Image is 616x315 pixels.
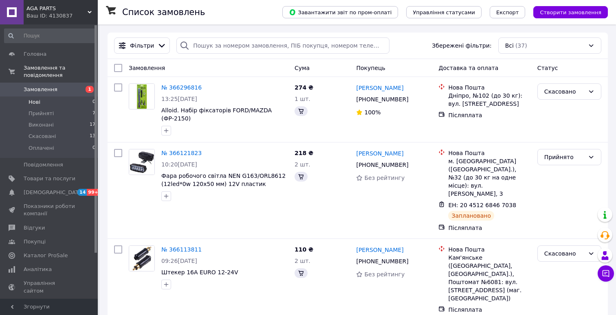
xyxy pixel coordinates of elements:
span: [DEMOGRAPHIC_DATA] [24,189,84,196]
a: № 366296816 [161,84,202,91]
span: 2 шт. [295,258,310,264]
span: Статус [537,65,558,71]
div: Дніпро, №102 (до 30 кг): вул. [STREET_ADDRESS] [448,92,530,108]
span: Створити замовлення [540,9,601,15]
span: Оплачені [29,144,54,152]
div: Скасовано [544,87,585,96]
button: Чат з покупцем [598,265,614,282]
a: Фара робочого світла NEN G163/ORL8612 (12led*0w 120х50 мм) 12V пластик [161,173,286,187]
span: 14 [77,189,87,196]
span: 0 [92,144,95,152]
span: (37) [515,42,527,49]
span: Товари та послуги [24,175,75,182]
div: Нова Пошта [448,149,530,157]
div: Післяплата [448,111,530,119]
span: Замовлення [24,86,57,93]
img: Фото товару [129,149,154,175]
input: Пошук [4,28,96,43]
span: Cума [295,65,310,71]
span: Покупці [24,238,46,245]
div: Ваш ID: 4130837 [26,12,98,20]
img: Фото товару [129,246,154,271]
div: Кам'янське ([GEOGRAPHIC_DATA], [GEOGRAPHIC_DATA].), Поштомат №6081: вул. [STREET_ADDRESS] (маг. [... [448,254,530,302]
a: Фото товару [129,149,155,175]
span: Фільтри [130,42,154,50]
div: Післяплата [448,306,530,314]
span: 1 [86,86,94,93]
span: Каталог ProSale [24,252,68,259]
div: [PHONE_NUMBER] [354,94,410,105]
span: 10:20[DATE] [161,161,197,168]
span: Прийняті [29,110,54,117]
a: № 366121823 [161,150,202,156]
div: [PHONE_NUMBER] [354,256,410,267]
span: Повідомлення [24,161,63,168]
button: Створити замовлення [533,6,608,18]
span: 274 ₴ [295,84,313,91]
div: [PHONE_NUMBER] [354,159,410,171]
span: Збережені фільтри: [432,42,491,50]
span: Експорт [496,9,519,15]
span: 7 [92,110,95,117]
span: Замовлення та повідомлення [24,64,98,79]
span: 13 [90,133,95,140]
img: Фото товару [129,84,154,109]
span: 13:25[DATE] [161,96,197,102]
span: 110 ₴ [295,246,313,253]
span: Відгуки [24,224,45,232]
span: 100% [364,109,381,116]
span: Нові [29,98,40,106]
div: Скасовано [544,249,585,258]
span: 1 шт. [295,96,310,102]
span: Замовлення [129,65,165,71]
span: 17 [90,121,95,129]
div: Нова Пошта [448,245,530,254]
a: [PERSON_NAME] [356,84,403,92]
h1: Список замовлень [122,7,205,17]
div: Нова Пошта [448,83,530,92]
span: Всі [505,42,514,50]
div: Післяплата [448,224,530,232]
span: Доставка та оплата [438,65,498,71]
span: AGA PARTS [26,5,88,12]
span: Без рейтингу [364,175,405,181]
span: Головна [24,50,46,58]
span: Покупець [356,65,385,71]
span: Скасовані [29,133,56,140]
a: Створити замовлення [525,9,608,15]
input: Пошук за номером замовлення, ПІБ покупця, номером телефону, Email, номером накладної [176,37,389,54]
a: Фото товару [129,83,155,109]
span: Показники роботи компанії [24,203,75,217]
span: 0 [92,98,95,106]
button: Управління статусами [406,6,482,18]
span: 09:26[DATE] [161,258,197,264]
span: 218 ₴ [295,150,313,156]
span: 99+ [87,189,100,196]
span: Аналітика [24,266,52,273]
div: м. [GEOGRAPHIC_DATA] ([GEOGRAPHIC_DATA].), №32 (до 30 кг на одне місце): вул. [PERSON_NAME], 3 [448,157,530,198]
div: Заплановано [448,211,494,221]
span: Виконані [29,121,54,129]
span: Управління статусами [413,9,475,15]
button: Експорт [490,6,526,18]
a: Alloid. Набір фіксаторів FORD/MAZDA (ФР-2150) [161,107,272,122]
span: ЕН: 20 4512 6846 7038 [448,202,516,208]
span: Управління сайтом [24,280,75,294]
div: Прийнято [544,153,585,162]
span: Без рейтингу [364,271,405,278]
a: № 366113811 [161,246,202,253]
button: Завантажити звіт по пром-оплаті [282,6,398,18]
span: Завантажити звіт по пром-оплаті [289,9,392,16]
a: Штекер 16А EURO 12-24V [161,269,238,276]
a: [PERSON_NAME] [356,246,403,254]
a: Фото товару [129,245,155,271]
a: [PERSON_NAME] [356,149,403,157]
span: 2 шт. [295,161,310,168]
